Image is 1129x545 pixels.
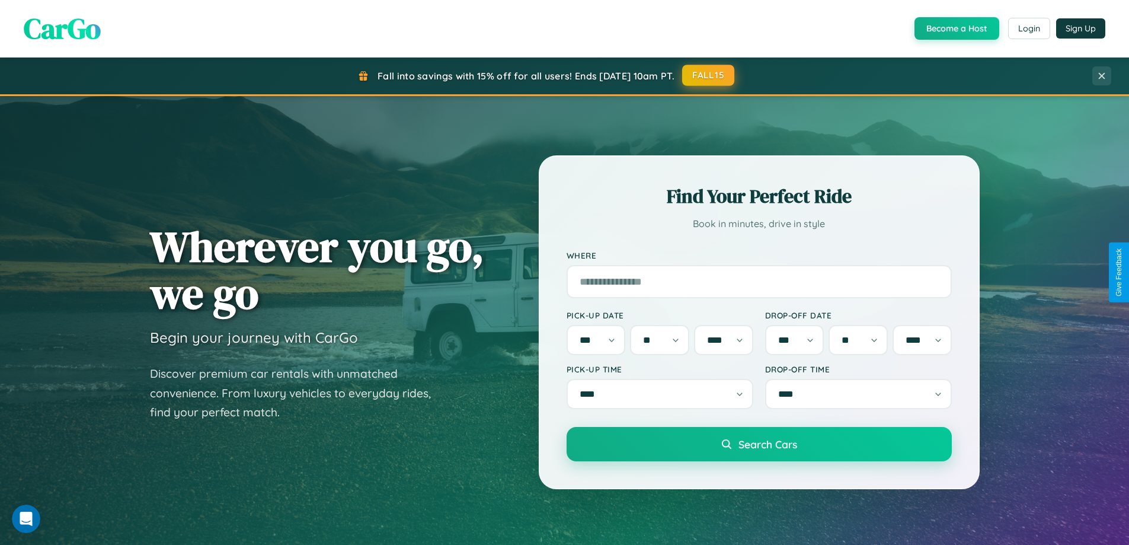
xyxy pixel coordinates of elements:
iframe: Intercom live chat [12,505,40,533]
button: Search Cars [567,427,952,461]
label: Drop-off Time [765,364,952,374]
h2: Find Your Perfect Ride [567,183,952,209]
h1: Wherever you go, we go [150,223,484,317]
label: Pick-up Time [567,364,753,374]
button: FALL15 [682,65,734,86]
span: Search Cars [738,438,797,451]
span: Fall into savings with 15% off for all users! Ends [DATE] 10am PT. [378,70,674,82]
label: Where [567,250,952,260]
span: CarGo [24,9,101,48]
label: Pick-up Date [567,310,753,320]
button: Login [1008,18,1050,39]
button: Sign Up [1056,18,1105,39]
p: Book in minutes, drive in style [567,215,952,232]
label: Drop-off Date [765,310,952,320]
p: Discover premium car rentals with unmatched convenience. From luxury vehicles to everyday rides, ... [150,364,446,422]
button: Become a Host [914,17,999,40]
div: Give Feedback [1115,248,1123,297]
h3: Begin your journey with CarGo [150,329,358,346]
